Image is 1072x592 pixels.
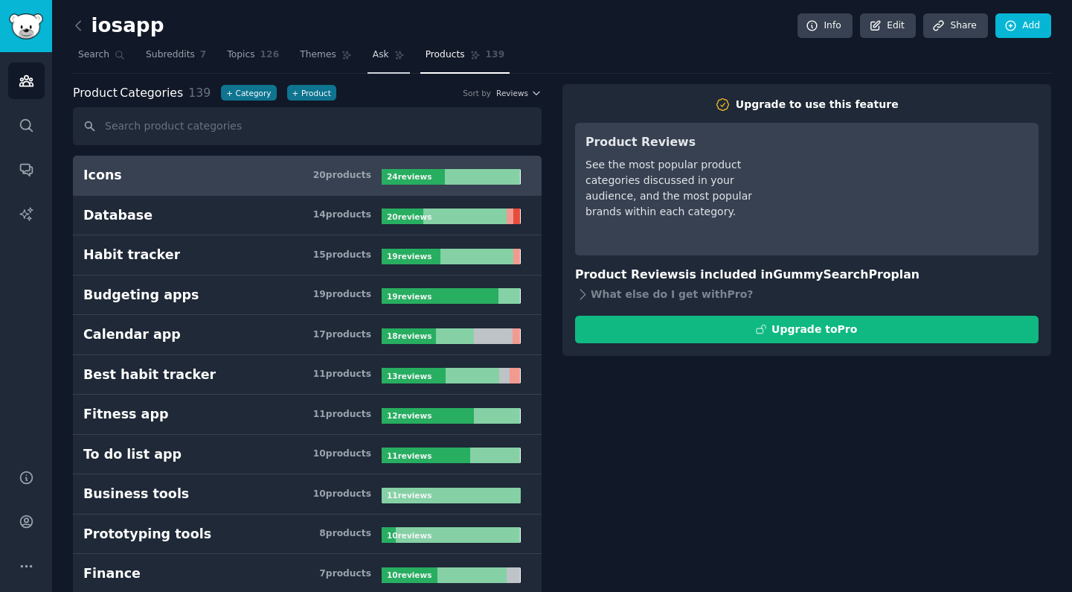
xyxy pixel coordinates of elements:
span: 139 [188,86,211,100]
input: Search product categories [73,107,542,145]
div: Finance [83,564,141,583]
a: Calendar app17products18reviews [73,315,542,355]
b: 12 review s [387,411,431,420]
a: Themes [295,43,357,74]
a: Habit tracker15products19reviews [73,235,542,276]
span: Products [426,48,465,62]
span: GummySearch Pro [773,267,890,281]
div: 20 product s [313,169,371,182]
b: 18 review s [387,331,431,340]
a: Products139 [420,43,510,74]
div: Database [83,206,153,225]
div: Upgrade to Pro [771,322,857,337]
a: Info [797,13,853,39]
div: Best habit tracker [83,366,216,384]
div: Prototyping tools [83,525,211,544]
div: 11 product s [313,368,371,381]
div: 11 product s [313,408,371,421]
button: +Category [221,85,276,101]
span: Ask [373,48,389,62]
a: Edit [860,13,916,39]
b: 19 review s [387,252,431,261]
div: 17 product s [313,328,371,342]
div: 19 product s [313,288,371,302]
button: Reviews [496,88,541,98]
a: Search [73,43,130,74]
h2: iosapp [73,14,164,38]
span: + [292,88,299,98]
div: 10 product s [313,448,371,461]
h3: Product Reviews is included in plan [575,266,1039,284]
span: Reviews [496,88,528,98]
div: 10 product s [313,488,371,501]
a: Icons20products24reviews [73,156,542,196]
b: 13 review s [387,372,431,381]
a: Add [995,13,1051,39]
span: Categories [73,84,183,103]
span: Search [78,48,109,62]
div: Habit tracker [83,246,180,264]
div: See the most popular product categories discussed in your audience, and the most popular brands w... [585,157,784,220]
div: Icons [83,166,122,185]
span: + [226,88,233,98]
b: 20 review s [387,212,431,221]
span: Themes [300,48,336,62]
div: Budgeting apps [83,286,199,305]
a: Prototyping tools8products10reviews [73,515,542,555]
span: 7 [200,48,207,62]
a: Best habit tracker11products13reviews [73,355,542,395]
div: Sort by [463,88,491,98]
div: Upgrade to use this feature [736,97,899,112]
button: +Product [287,85,336,101]
b: 19 review s [387,292,431,301]
a: Business tools10products11reviews [73,474,542,515]
div: Fitness app [83,405,168,424]
a: Ask [368,43,410,74]
b: 24 review s [387,172,431,181]
span: Topics [227,48,254,62]
b: 11 review s [387,451,431,460]
div: What else do I get with Pro ? [575,284,1039,305]
button: Upgrade toPro [575,316,1039,343]
div: 8 product s [319,527,371,541]
b: 10 review s [387,570,431,579]
a: Budgeting apps19products19reviews [73,276,542,316]
b: 10 review s [387,531,431,540]
div: 7 product s [319,567,371,581]
div: 14 product s [313,209,371,222]
div: 15 product s [313,249,371,262]
a: Topics126 [222,43,284,74]
h3: Product Reviews [585,133,784,152]
div: Business tools [83,485,189,503]
a: Database14products20reviews [73,196,542,236]
b: 11 review s [387,491,431,500]
a: Fitness app11products12reviews [73,395,542,435]
a: Subreddits7 [141,43,211,74]
a: To do list app10products11reviews [73,435,542,475]
a: Share [923,13,987,39]
img: GummySearch logo [9,13,43,39]
span: 126 [260,48,280,62]
div: To do list app [83,445,182,464]
div: Calendar app [83,325,181,344]
span: 139 [486,48,505,62]
span: Product [73,84,118,103]
span: Subreddits [146,48,195,62]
